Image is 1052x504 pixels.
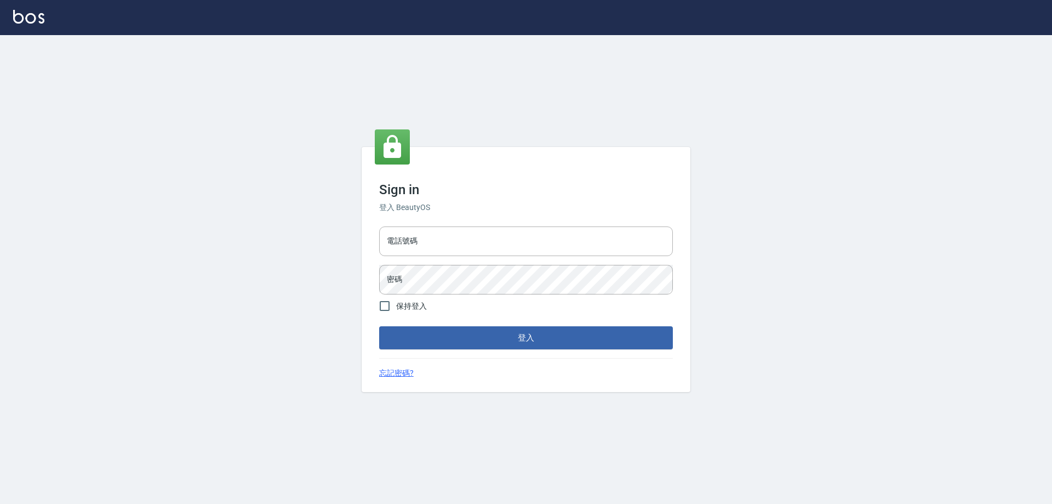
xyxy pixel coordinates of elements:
button: 登入 [379,326,673,349]
h6: 登入 BeautyOS [379,202,673,213]
a: 忘記密碼? [379,367,414,379]
h3: Sign in [379,182,673,197]
span: 保持登入 [396,301,427,312]
img: Logo [13,10,44,24]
